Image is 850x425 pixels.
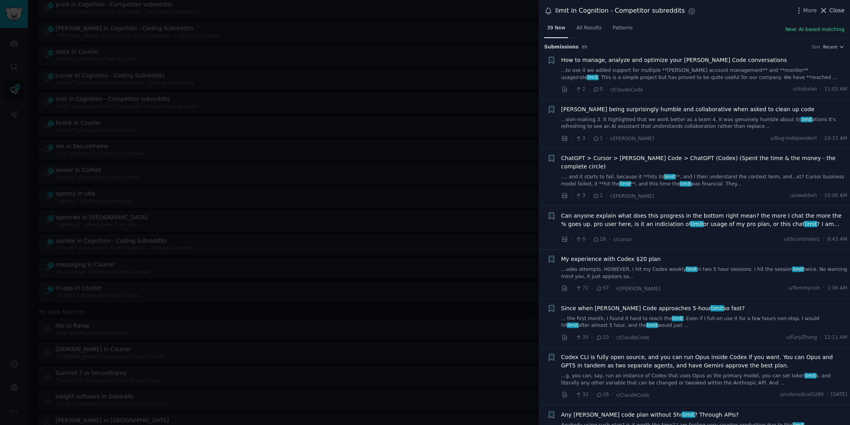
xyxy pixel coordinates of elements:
span: 3 [575,192,585,199]
button: New: AI-based matching [785,26,844,33]
span: · [588,192,590,200]
a: ...g, you can, say, run an instance of Codex that uses Opus as the primary model, you can set tok... [561,373,848,386]
span: 26 [596,391,609,398]
span: · [571,192,572,200]
span: · [571,134,572,143]
span: 10:06 AM [824,192,847,199]
a: All Results [574,22,604,38]
span: 39 [581,44,587,49]
div: limit in Cognition - Competitor subreddits [555,6,685,16]
span: r/[PERSON_NAME] [616,286,661,292]
span: limit [587,75,599,80]
span: limit [680,181,692,187]
a: ChatGPT > Cursor > [PERSON_NAME] Code > ChatGPT (Codex) (Spent the time & the money - the complet... [561,154,848,171]
span: · [591,391,593,399]
span: · [606,192,607,200]
span: · [612,284,613,293]
a: How to manage, analyze and optimize your [PERSON_NAME] Code conversations [561,56,787,64]
span: 35 [575,334,588,341]
span: 0 [593,86,603,93]
span: u/FuryZhang [786,334,817,341]
span: · [606,134,607,143]
a: Any [PERSON_NAME] code plan without 5hrlimit? Through APIs? [561,411,739,419]
div: Sort [812,44,821,50]
span: · [571,391,572,399]
span: limit [682,411,695,418]
span: Any [PERSON_NAME] code plan without 5hr ? Through APIs? [561,411,739,419]
span: · [609,235,610,243]
span: · [606,85,607,94]
span: limit [664,174,676,180]
span: · [571,235,572,243]
span: 32 [575,391,588,398]
span: u/Bug-Independent [770,135,817,142]
span: 57 [596,285,609,292]
span: [DATE] [831,391,847,398]
a: 39 New [544,22,568,38]
span: 23 [596,334,609,341]
span: limit [801,117,813,122]
span: 3 [575,135,585,142]
span: 71 [575,285,588,292]
span: 8:43 AM [827,236,847,243]
span: limit [672,316,684,321]
span: r/ClaudeCode [616,335,649,340]
span: 1:06 AM [827,285,847,292]
span: · [588,235,590,243]
span: · [823,236,825,243]
span: · [823,285,825,292]
span: 10:33 AM [824,135,847,142]
span: · [820,86,821,93]
span: Submission s [544,44,579,51]
span: u/coloradical5280 [780,391,824,398]
span: · [820,334,821,341]
span: · [591,284,593,293]
a: Can anyone explain what does this progress in the bottom right mean? the more I chat the more the... [561,212,848,228]
span: All Results [576,25,601,32]
a: [PERSON_NAME] being surprisingly humble and collaborative when asked to clean up code [561,105,815,114]
span: · [588,134,590,143]
span: · [591,333,593,342]
span: u/Indialan [793,86,817,93]
button: Close [819,6,844,15]
span: · [820,135,821,142]
a: ... the first month, I found it hard to reach thelimit. Even if I full-on use it for a few hours ... [561,315,848,329]
a: ..., and it starts to fail, because it **hits itslimit**, and I then understand the context term,... [561,174,848,187]
span: r/[PERSON_NAME] [610,136,654,141]
span: u/owehbeh [790,192,817,199]
a: ...sion-making 3. It highlighted that we work better as a team 4. It was genuinely humble about i... [561,116,848,130]
span: Close [829,6,844,15]
span: Recent [823,44,837,50]
a: ...to use it we added support for multiple **[PERSON_NAME] account management** and **monitor** u... [561,67,848,81]
span: 1 [593,192,603,199]
span: r/[PERSON_NAME] [610,193,654,199]
span: limit [686,267,697,272]
span: limit [646,323,658,328]
span: · [588,85,590,94]
a: Codex CLI is fully open source, and you can run Opus inside Codex if you want. You can Opus and G... [561,353,848,370]
span: · [571,333,572,342]
span: · [612,391,613,399]
span: r/cursor [613,237,632,242]
span: limit [619,181,631,187]
span: · [827,391,828,398]
span: Patterns [613,25,633,32]
span: · [820,192,821,199]
span: r/ClaudeCode [610,87,643,93]
span: limit [567,323,579,328]
span: 12:11 AM [824,334,847,341]
span: 0 [575,236,585,243]
span: limit [804,221,817,227]
button: Recent [823,44,844,50]
a: My experience with Codex $20 plan [561,255,661,263]
span: 39 New [547,25,565,32]
a: Patterns [610,22,636,38]
span: · [612,333,613,342]
span: Since when [PERSON_NAME] Code approaches 5-hour so fast? [561,304,745,313]
span: limit [792,267,804,272]
span: 18 [593,236,606,243]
